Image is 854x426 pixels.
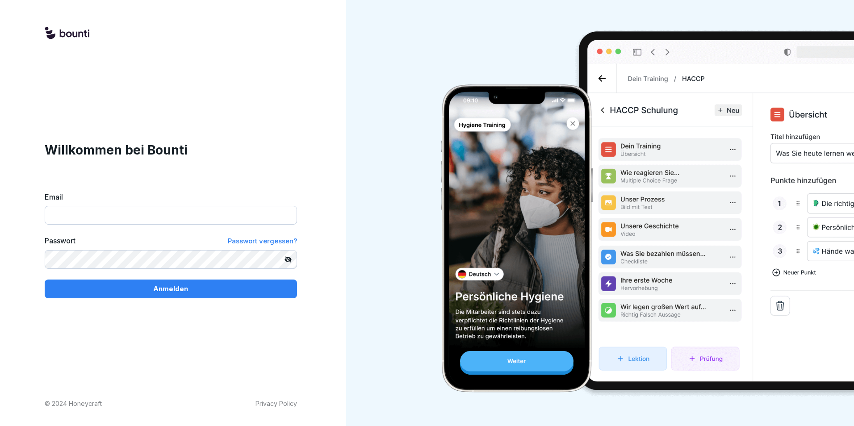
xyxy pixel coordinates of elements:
[45,399,102,408] p: © 2024 Honeycraft
[45,280,297,298] button: Anmelden
[228,237,297,245] span: Passwort vergessen?
[45,192,297,202] label: Email
[45,141,297,159] h1: Willkommen bei Bounti
[255,399,297,408] a: Privacy Policy
[45,27,89,40] img: logo.svg
[45,235,75,246] label: Passwort
[228,235,297,246] a: Passwort vergessen?
[153,284,188,294] p: Anmelden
